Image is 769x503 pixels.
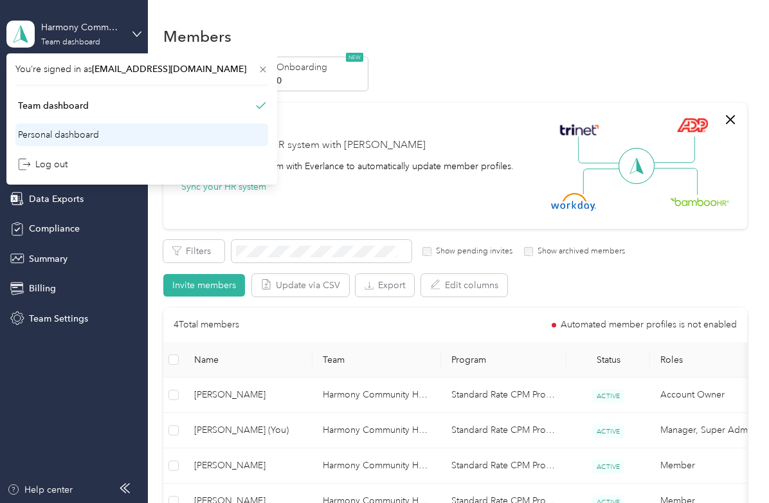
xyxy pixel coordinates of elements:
[252,274,349,297] button: Update via CSV
[41,39,100,46] div: Team dashboard
[29,252,68,266] span: Summary
[561,320,737,329] span: Automated member profiles is not enabled
[276,60,364,74] p: Onboarding
[15,62,268,76] span: You’re signed in as
[670,197,729,206] img: BambooHR
[431,246,512,257] label: Show pending invites
[441,448,566,484] td: Standard Rate CPM Program
[7,483,73,497] button: Help center
[276,74,364,87] p: 0
[583,168,628,194] img: Line Left Down
[29,312,88,325] span: Team Settings
[578,136,623,164] img: Line Left Up
[18,99,89,113] div: Team dashboard
[181,180,266,194] button: Sync your HR system
[41,21,122,34] div: Harmony Community Healthcare
[592,389,624,403] span: ACTIVE
[566,342,650,378] th: Status
[551,193,596,211] img: Workday
[346,53,363,62] span: NEW
[312,413,441,448] td: Harmony Community Healthcare
[421,274,507,297] button: Edit columns
[676,118,708,133] img: ADP
[441,342,566,378] th: Program
[441,413,566,448] td: Standard Rate CPM Program
[18,158,68,171] div: Log out
[592,460,624,473] span: ACTIVE
[356,274,414,297] button: Export
[184,378,312,413] td: Adam Henderson
[194,354,302,365] span: Name
[29,222,80,235] span: Compliance
[184,448,312,484] td: Antonio Philippe
[92,64,246,75] span: [EMAIL_ADDRESS][DOMAIN_NAME]
[181,138,426,153] div: Securely sync your HR system with [PERSON_NAME]
[181,160,514,173] div: Integrate your HR system with Everlance to automatically update member profiles.
[29,192,84,206] span: Data Exports
[312,378,441,413] td: Harmony Community Healthcare
[163,240,224,262] button: Filters
[174,318,239,332] p: 4 Total members
[557,121,602,139] img: Trinet
[592,425,624,438] span: ACTIVE
[29,282,56,295] span: Billing
[18,128,99,142] div: Personal dashboard
[312,448,441,484] td: Harmony Community Healthcare
[194,423,302,437] span: [PERSON_NAME] (You)
[441,378,566,413] td: Standard Rate CPM Program
[194,388,302,402] span: [PERSON_NAME]
[650,136,695,163] img: Line Right Up
[312,342,441,378] th: Team
[163,274,245,297] button: Invite members
[697,431,769,503] iframe: Everlance-gr Chat Button Frame
[163,30,231,43] h1: Members
[184,342,312,378] th: Name
[653,168,698,196] img: Line Right Down
[533,246,625,257] label: Show archived members
[184,413,312,448] td: Chris Grant (You)
[194,459,302,473] span: [PERSON_NAME]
